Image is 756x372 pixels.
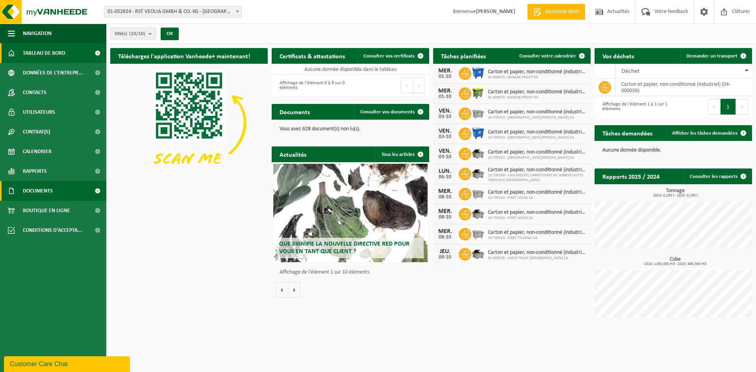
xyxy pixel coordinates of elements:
[104,6,241,17] span: 01-052824 - RST VEOLIA GMBH & CO. KG - HERRENBERG
[686,54,737,59] span: Demander un transport
[272,64,429,75] td: Aucune donnée disponible dans le tableau
[23,83,46,102] span: Contacts
[357,48,428,64] a: Consulter vos certificats
[360,109,415,115] span: Consulter vos documents
[23,181,53,201] span: Documents
[115,28,145,40] span: Site(s)
[471,106,485,120] img: WB-2500-GAL-GY-01
[437,154,453,160] div: 03-10
[437,68,453,74] div: MER.
[23,220,82,240] span: Conditions d'accepta...
[363,54,415,59] span: Consulter vos certificats
[488,173,587,183] span: 10-750269 - VAN MOSSEL CARROSSERIE NV JABBEKE/AUTO-TERMINUS [GEOGRAPHIC_DATA]
[471,187,485,200] img: WB-2500-GAL-GY-01
[437,128,453,134] div: VEN.
[488,115,587,120] span: 10-735313 - [GEOGRAPHIC_DATA][PERSON_NAME] SA
[161,28,179,40] button: OK
[488,236,587,241] span: 10-735314 - PIRET TOURNAI SA
[598,98,669,115] div: Affichage de l'élément 1 à 1 sur 1 éléments
[488,167,587,173] span: Carton et papier, non-conditionné (industriel)
[273,164,428,262] a: Que signifie la nouvelle directive RED pour vous en tant que client ?
[437,74,453,80] div: 01-10
[437,174,453,180] div: 06-10
[437,134,453,140] div: 03-10
[471,207,485,220] img: WB-5000-GAL-GY-01
[602,148,744,153] p: Aucune donnée disponible.
[4,355,132,372] iframe: chat widget
[476,9,515,15] strong: [PERSON_NAME]
[721,99,736,115] button: 1
[437,235,453,240] div: 08-10
[519,54,576,59] span: Consulter votre calendrier
[272,104,318,119] h2: Documents
[708,99,721,115] button: Previous
[488,75,587,80] span: 02-009570 - GARAGE PROOT NV
[471,126,485,140] img: WB-1100-HPE-BE-01
[621,68,639,74] span: Déchet
[471,247,485,260] img: WB-5000-GAL-GY-01
[437,208,453,215] div: MER.
[437,215,453,220] div: 08-10
[471,66,485,80] img: WB-1100-HPE-BE-01
[280,126,421,132] p: Vous avez 628 document(s) non lu(s).
[488,135,587,140] span: 10-735313 - [GEOGRAPHIC_DATA][PERSON_NAME] SA
[488,149,587,155] span: Carton et papier, non-conditionné (industriel)
[437,188,453,194] div: MER.
[598,262,752,266] span: 2024: 1192,000 m3 - 2025: 898,300 m3
[595,168,667,184] h2: Rapports 2025 / 2024
[471,227,485,240] img: WB-2500-GAL-GY-01
[437,88,453,94] div: MER.
[110,64,268,182] img: Download de VHEPlus App
[23,142,52,161] span: Calendrier
[437,228,453,235] div: MER.
[23,63,83,83] span: Données de l'entrepr...
[280,270,425,275] p: Affichage de l'élément 1 sur 10 éléments
[488,189,587,196] span: Carton et papier, non-conditionné (industriel)
[595,125,660,141] h2: Tâches demandées
[666,125,751,141] a: Afficher les tâches demandées
[437,114,453,120] div: 03-10
[288,282,300,298] button: Volgende
[279,241,409,255] span: Que signifie la nouvelle directive RED pour vous en tant que client ?
[437,168,453,174] div: LUN.
[23,43,65,63] span: Tableau de bord
[104,6,242,18] span: 01-052824 - RST VEOLIA GMBH & CO. KG - HERRENBERG
[437,255,453,260] div: 09-10
[488,229,587,236] span: Carton et papier, non-conditionné (industriel)
[736,99,748,115] button: Next
[272,146,314,162] h2: Actualités
[488,109,587,115] span: Carton et papier, non-conditionné (industriel)
[471,86,485,100] img: WB-1100-HPE-GN-50
[23,201,70,220] span: Boutique en ligne
[488,155,587,160] span: 10-735313 - [GEOGRAPHIC_DATA][PERSON_NAME] SA
[615,79,752,96] td: carton et papier, non-conditionné (industriel) (04-000026)
[437,148,453,154] div: VEN.
[437,94,453,100] div: 01-10
[276,77,346,94] div: Affichage de l'élément 0 à 0 sur 0 éléments
[437,108,453,114] div: VEN.
[488,250,587,256] span: Carton et papier, non-conditionné (industriel)
[672,131,737,136] span: Afficher les tâches demandées
[23,122,50,142] span: Contrat(s)
[488,196,587,200] span: 10-735310 - PIRET MONS SA
[598,257,752,266] h3: Cube
[23,102,55,122] span: Utilisateurs
[488,209,587,216] span: Carton et papier, non-conditionné (industriel)
[276,282,288,298] button: Vorige
[400,78,413,93] button: Previous
[680,48,751,64] a: Demander un transport
[598,194,752,198] span: 2024: 0,235 t - 2025: 0,195 t
[488,256,587,261] span: 02-009578 - CAR & TRUCK [GEOGRAPHIC_DATA] SA
[684,168,751,184] a: Consulter les rapports
[543,8,581,16] span: Demande devis
[23,161,47,181] span: Rapports
[437,194,453,200] div: 08-10
[471,167,485,180] img: WB-5000-GAL-GY-01
[527,4,585,20] a: Demande devis
[110,48,258,63] h2: Téléchargez l'application Vanheede+ maintenant!
[110,28,156,39] button: Site(s)(10/10)
[595,48,642,63] h2: Vos déchets
[471,146,485,160] img: WB-5000-GAL-GY-01
[272,48,353,63] h2: Certificats & attestations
